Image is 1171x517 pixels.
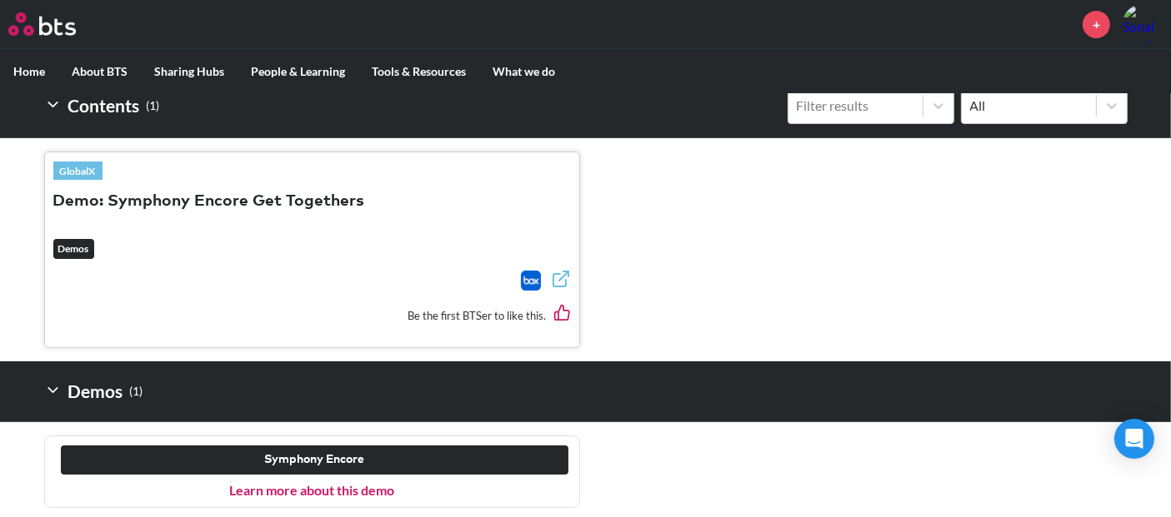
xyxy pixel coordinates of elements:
[141,50,238,93] label: Sharing Hubs
[1114,419,1154,459] div: Open Intercom Messenger
[147,95,160,117] small: ( 1 )
[130,380,143,403] small: ( 1 )
[44,375,143,408] h2: Demos
[53,191,365,213] button: Demo: Symphony Encore Get Togethers
[8,12,107,36] a: Go home
[1083,11,1110,38] a: +
[8,12,76,36] img: BTS Logo
[1123,4,1163,44] a: Profile
[358,50,479,93] label: Tools & Resources
[44,87,160,124] h2: Contents
[238,50,358,93] label: People & Learning
[479,50,568,93] label: What we do
[521,271,541,291] a: Download file from Box
[797,97,914,115] div: Filter results
[53,239,94,259] em: Demos
[1123,4,1163,44] img: Sonal Manjarekar
[53,162,103,180] a: GlobalX
[229,482,394,498] a: Learn more about this demo
[970,97,1088,115] div: All
[551,269,571,293] a: External link
[58,50,141,93] label: About BTS
[61,445,568,475] button: Symphony Encore
[521,271,541,291] img: Box logo
[53,292,571,338] div: Be the first BTSer to like this.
